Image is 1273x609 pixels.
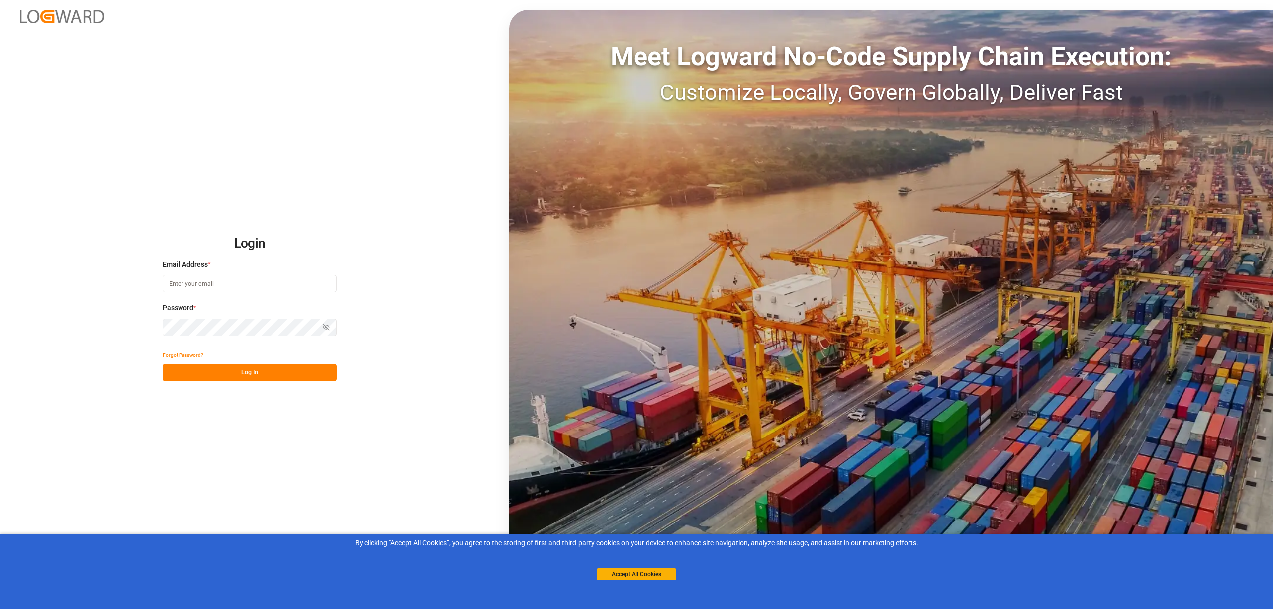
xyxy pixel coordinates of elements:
h2: Login [163,228,337,260]
div: Customize Locally, Govern Globally, Deliver Fast [509,76,1273,109]
button: Forgot Password? [163,347,203,364]
button: Accept All Cookies [597,568,676,580]
div: Meet Logward No-Code Supply Chain Execution: [509,37,1273,76]
div: By clicking "Accept All Cookies”, you agree to the storing of first and third-party cookies on yo... [7,538,1266,548]
input: Enter your email [163,275,337,292]
button: Log In [163,364,337,381]
span: Password [163,303,193,313]
span: Email Address [163,260,208,270]
img: Logward_new_orange.png [20,10,104,23]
